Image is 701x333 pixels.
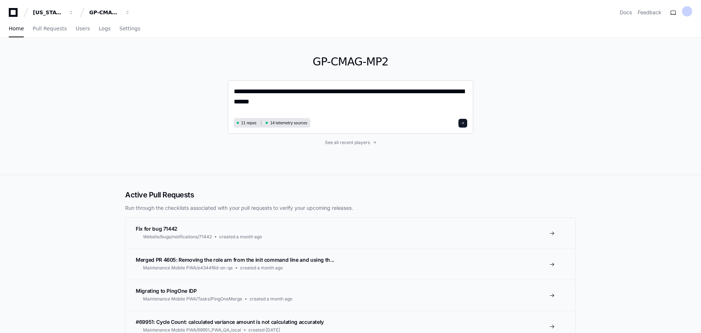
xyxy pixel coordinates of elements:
button: GP-CMAG-MP2 [86,6,133,19]
h1: GP-CMAG-MP2 [228,55,473,68]
a: Pull Requests [33,20,67,37]
span: Maintenance Mobile PWA/e4344f6d-on-qa [143,265,233,271]
span: Maintenance Mobile PWA/69951_PWA_QA_local [143,327,241,333]
span: Website/bugs/notifications/71442 [143,234,212,240]
span: Fix for bug 71442 [136,226,177,232]
button: [US_STATE] Pacific [30,6,77,19]
span: 14 telemetry sources [270,120,307,126]
h2: Active Pull Requests [125,190,576,200]
a: Logs [99,20,110,37]
a: Merged PR 4605: Removing the role arn from the init command line and using th...Maintenance Mobil... [125,249,576,280]
span: Settings [119,26,140,31]
a: See all recent players [228,140,473,145]
span: Merged PR 4605: Removing the role arn from the init command line and using th... [136,257,334,263]
span: Users [76,26,90,31]
a: Settings [119,20,140,37]
span: Maintenance Mobile PWA/Tasks/PingOneMerge [143,296,242,302]
span: Pull Requests [33,26,67,31]
div: GP-CMAG-MP2 [89,9,121,16]
span: created a month ago [250,296,292,302]
div: [US_STATE] Pacific [33,9,64,16]
span: 11 repos [241,120,256,126]
span: created a month ago [240,265,283,271]
button: Feedback [638,9,661,16]
a: Home [9,20,24,37]
span: #69951: Cycle Count: calculated variance amount is not calculating accurately [136,319,324,325]
span: created [DATE] [248,327,280,333]
a: Docs [620,9,632,16]
span: Home [9,26,24,31]
a: Migrating to PingOne IDPMaintenance Mobile PWA/Tasks/PingOneMergecreated a month ago [125,280,576,311]
a: Fix for bug 71442Website/bugs/notifications/71442created a month ago [125,218,576,249]
span: Migrating to PingOne IDP [136,288,197,294]
span: See all recent players [325,140,370,145]
span: Logs [99,26,110,31]
span: created a month ago [219,234,262,240]
p: Run through the checklists associated with your pull requests to verify your upcoming releases. [125,204,576,212]
a: Users [76,20,90,37]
